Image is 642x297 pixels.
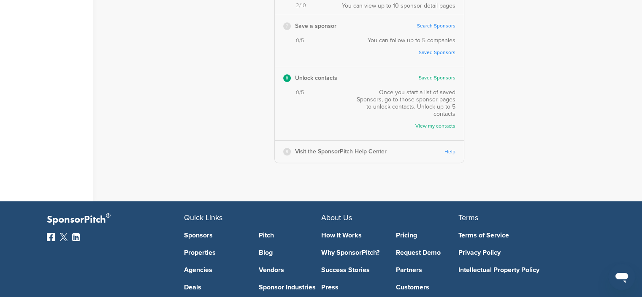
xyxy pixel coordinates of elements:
a: Why SponsorPitch? [321,249,384,256]
a: Privacy Policy [458,249,583,256]
span: 0/5 [296,89,304,96]
span: Terms [458,213,478,222]
span: ® [106,210,111,221]
div: Once you start a list of saved Sponsors, go to those sponsor pages to unlock contacts. Unlock up ... [352,89,455,135]
a: View my contacts [360,123,455,129]
a: Help [444,149,455,155]
a: Sponsors [184,232,247,239]
a: Customers [396,284,458,291]
a: Deals [184,284,247,291]
div: 7 [283,22,291,30]
a: Saved Sponsors [376,49,455,56]
a: Properties [184,249,247,256]
a: Vendors [259,267,321,273]
a: Partners [396,267,458,273]
a: Agencies [184,267,247,273]
span: Quick Links [184,213,222,222]
span: 0/5 [296,37,304,44]
iframe: Button to launch messaging window [608,263,635,290]
img: Facebook [47,233,55,241]
a: Terms of Service [458,232,583,239]
a: Request Demo [396,249,458,256]
p: Unlock contacts [295,73,337,83]
a: Sponsor Industries [259,284,321,291]
p: Visit the SponsorPitch Help Center [295,146,387,157]
div: You can follow up to 5 companies [368,37,455,61]
div: 8 [283,74,291,82]
img: Twitter [60,233,68,241]
a: Saved Sponsors [419,75,455,81]
p: SponsorPitch [47,214,184,226]
a: Intellectual Property Policy [458,267,583,273]
p: Save a sponsor [295,21,336,31]
a: How It Works [321,232,384,239]
div: You can view up to 10 sponsor detail pages [342,2,455,9]
a: Success Stories [321,267,384,273]
a: Search Sponsors [417,23,455,29]
span: About Us [321,213,352,222]
a: Pricing [396,232,458,239]
a: Blog [259,249,321,256]
div: 9 [283,148,291,155]
span: 2/10 [296,2,306,9]
a: Press [321,284,384,291]
a: Pitch [259,232,321,239]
